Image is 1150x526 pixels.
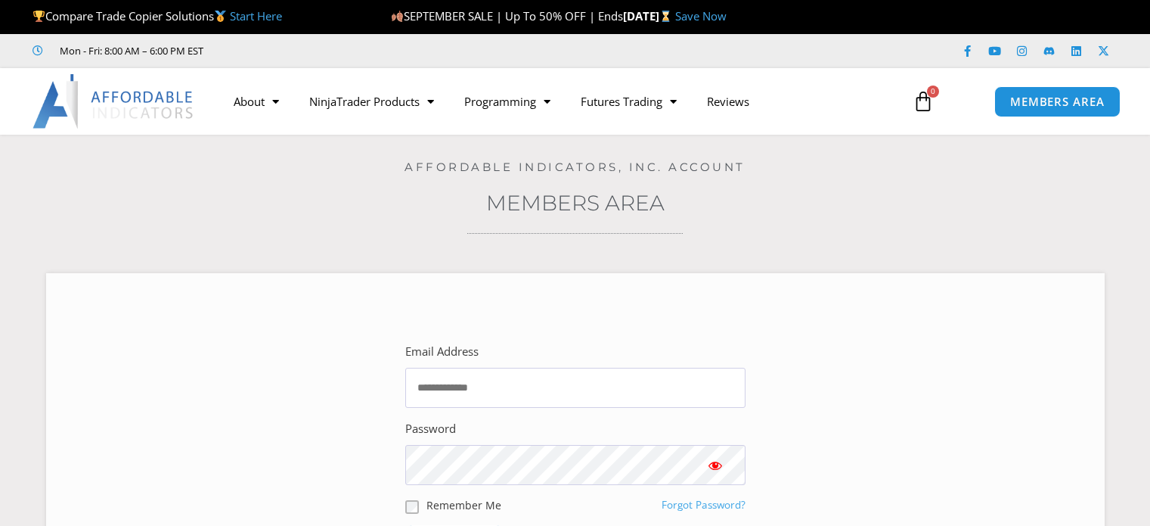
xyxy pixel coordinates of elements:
[33,74,195,129] img: LogoAI | Affordable Indicators – NinjaTrader
[449,84,566,119] a: Programming
[215,11,226,22] img: 🥇
[927,86,939,98] span: 0
[890,79,956,123] a: 0
[405,341,479,363] label: Email Address
[623,8,675,23] strong: [DATE]
[219,84,897,119] nav: Menu
[675,8,727,23] a: Save Now
[426,497,501,513] label: Remember Me
[33,11,45,22] img: 🏆
[56,42,203,60] span: Mon - Fri: 8:00 AM – 6:00 PM EST
[1010,96,1105,107] span: MEMBERS AREA
[294,84,449,119] a: NinjaTrader Products
[692,84,764,119] a: Reviews
[405,160,745,174] a: Affordable Indicators, Inc. Account
[486,190,665,216] a: Members Area
[685,445,745,485] button: Show password
[660,11,671,22] img: ⌛
[230,8,282,23] a: Start Here
[566,84,692,119] a: Futures Trading
[33,8,282,23] span: Compare Trade Copier Solutions
[391,8,623,23] span: SEPTEMBER SALE | Up To 50% OFF | Ends
[405,419,456,440] label: Password
[225,43,451,58] iframe: Customer reviews powered by Trustpilot
[219,84,294,119] a: About
[392,11,403,22] img: 🍂
[662,498,745,512] a: Forgot Password?
[994,86,1121,117] a: MEMBERS AREA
